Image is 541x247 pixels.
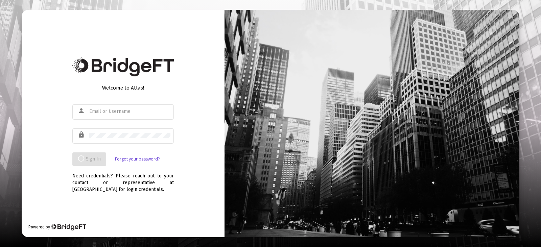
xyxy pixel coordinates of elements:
[72,84,174,91] div: Welcome to Atlas!
[78,156,101,162] span: Sign In
[72,152,106,166] button: Sign In
[78,107,86,115] mat-icon: person
[78,131,86,139] mat-icon: lock
[28,224,86,230] div: Powered by
[89,109,170,114] input: Email or Username
[51,224,86,230] img: Bridge Financial Technology Logo
[72,57,174,76] img: Bridge Financial Technology Logo
[115,156,160,163] a: Forgot your password?
[72,166,174,193] div: Need credentials? Please reach out to your contact or representative at [GEOGRAPHIC_DATA] for log...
